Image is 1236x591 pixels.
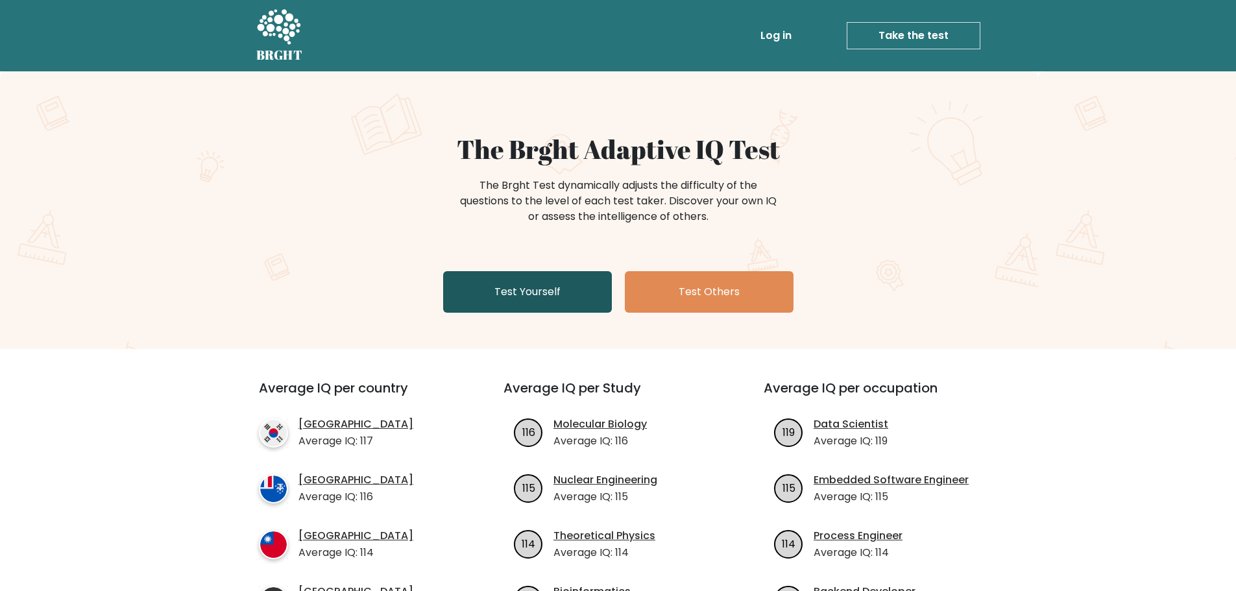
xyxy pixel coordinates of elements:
[298,472,413,488] a: [GEOGRAPHIC_DATA]
[625,271,794,313] a: Test Others
[522,536,535,551] text: 114
[814,416,888,432] a: Data Scientist
[522,480,535,495] text: 115
[782,480,795,495] text: 115
[298,545,413,561] p: Average IQ: 114
[298,528,413,544] a: [GEOGRAPHIC_DATA]
[259,474,288,503] img: country
[522,424,535,439] text: 116
[553,416,647,432] a: Molecular Biology
[553,472,657,488] a: Nuclear Engineering
[456,178,781,224] div: The Brght Test dynamically adjusts the difficulty of the questions to the level of each test take...
[256,5,303,66] a: BRGHT
[847,22,980,49] a: Take the test
[814,489,969,505] p: Average IQ: 115
[782,536,795,551] text: 114
[764,380,993,411] h3: Average IQ per occupation
[443,271,612,313] a: Test Yourself
[814,472,969,488] a: Embedded Software Engineer
[302,134,935,165] h1: The Brght Adaptive IQ Test
[259,418,288,448] img: country
[814,433,888,449] p: Average IQ: 119
[553,528,655,544] a: Theoretical Physics
[256,47,303,63] h5: BRGHT
[298,433,413,449] p: Average IQ: 117
[298,416,413,432] a: [GEOGRAPHIC_DATA]
[553,489,657,505] p: Average IQ: 115
[259,380,457,411] h3: Average IQ per country
[814,545,903,561] p: Average IQ: 114
[553,433,647,449] p: Average IQ: 116
[755,23,797,49] a: Log in
[503,380,733,411] h3: Average IQ per Study
[553,545,655,561] p: Average IQ: 114
[814,528,903,544] a: Process Engineer
[782,424,795,439] text: 119
[259,530,288,559] img: country
[298,489,413,505] p: Average IQ: 116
